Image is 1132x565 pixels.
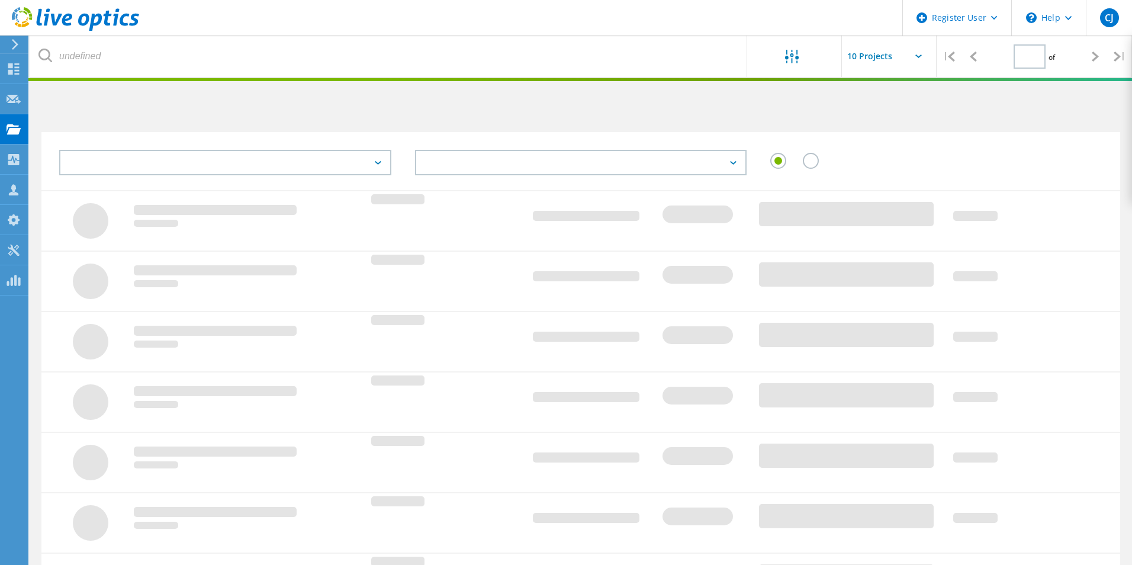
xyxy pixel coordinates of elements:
[1105,13,1114,23] span: CJ
[937,36,961,78] div: |
[1108,36,1132,78] div: |
[1049,52,1055,62] span: of
[12,25,139,33] a: Live Optics Dashboard
[30,36,748,77] input: undefined
[1026,12,1037,23] svg: \n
